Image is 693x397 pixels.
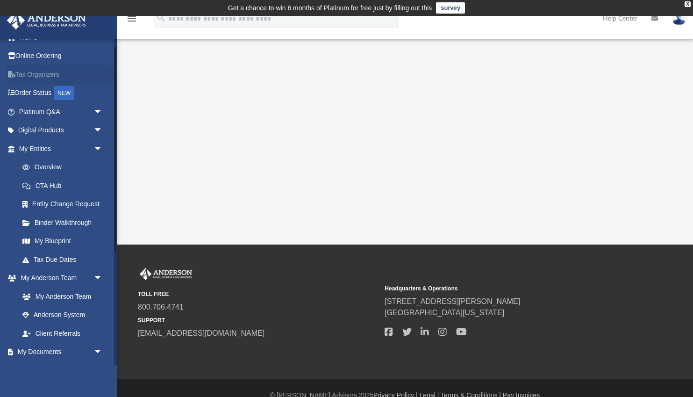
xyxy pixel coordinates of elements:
a: survey [436,2,465,14]
a: menu [126,18,137,24]
a: My Entitiesarrow_drop_down [7,139,117,158]
span: arrow_drop_down [93,269,112,288]
a: [EMAIL_ADDRESS][DOMAIN_NAME] [138,329,264,337]
a: Anderson System [13,306,112,325]
i: menu [126,13,137,24]
a: My Anderson Teamarrow_drop_down [7,269,112,288]
img: User Pic [672,12,686,25]
small: TOLL FREE [138,290,378,298]
a: My Anderson Team [13,287,107,306]
a: Platinum Q&Aarrow_drop_down [7,102,117,121]
a: Online Ordering [7,47,117,65]
a: My Documentsarrow_drop_down [7,343,112,361]
span: arrow_drop_down [93,139,112,159]
a: My Blueprint [13,232,112,251]
a: Entity Change Request [13,195,117,214]
a: CTA Hub [13,176,117,195]
span: arrow_drop_down [93,102,112,122]
i: search [156,13,166,23]
div: Get a chance to win 6 months of Platinum for free just by filling out this [228,2,432,14]
div: NEW [54,86,74,100]
a: Tax Due Dates [13,250,117,269]
a: Overview [13,158,117,177]
img: Anderson Advisors Platinum Portal [138,268,194,280]
small: Headquarters & Operations [385,284,625,293]
a: Box [13,361,107,380]
div: close [685,1,691,7]
a: Client Referrals [13,324,112,343]
span: arrow_drop_down [93,121,112,140]
a: 800.706.4741 [138,303,184,311]
a: [STREET_ADDRESS][PERSON_NAME] [385,297,520,305]
img: Anderson Advisors Platinum Portal [4,11,89,29]
a: Tax Organizers [7,65,117,84]
small: SUPPORT [138,316,378,325]
a: [GEOGRAPHIC_DATA][US_STATE] [385,309,504,317]
span: arrow_drop_down [93,343,112,362]
a: Order StatusNEW [7,84,117,103]
a: Binder Walkthrough [13,213,117,232]
a: Digital Productsarrow_drop_down [7,121,117,140]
